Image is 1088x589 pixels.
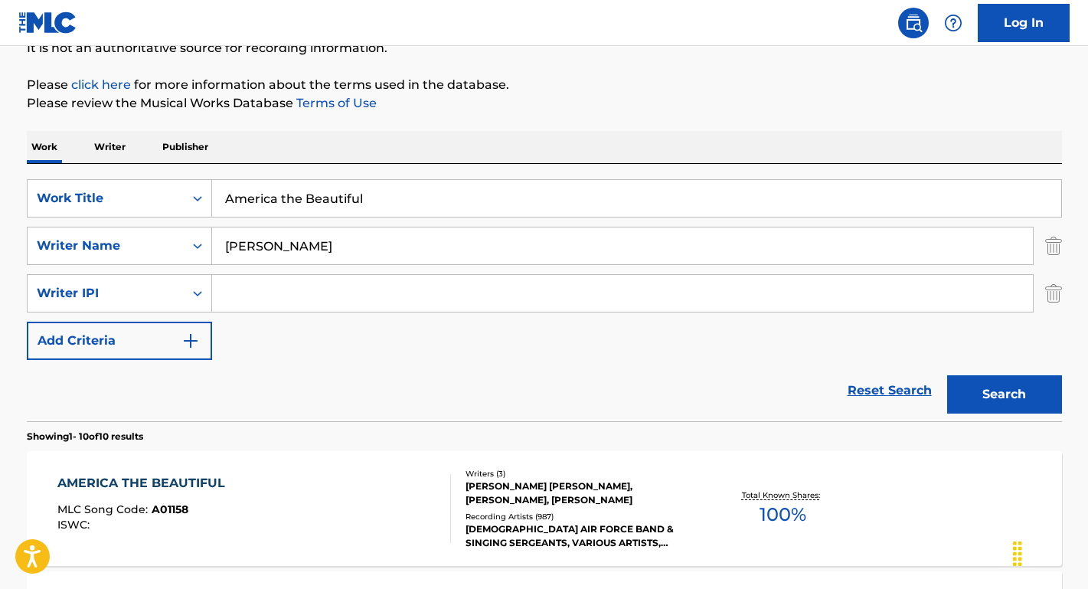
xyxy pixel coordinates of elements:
p: Please review the Musical Works Database [27,94,1062,113]
div: Help [938,8,969,38]
img: Delete Criterion [1045,274,1062,312]
img: help [944,14,962,32]
a: Log In [978,4,1070,42]
span: 100 % [760,501,806,528]
img: 9d2ae6d4665cec9f34b9.svg [181,332,200,350]
p: Please for more information about the terms used in the database. [27,76,1062,94]
div: Recording Artists ( 987 ) [466,511,697,522]
a: click here [71,77,131,92]
span: MLC Song Code : [57,502,152,516]
span: A01158 [152,502,188,516]
img: Delete Criterion [1045,227,1062,265]
p: Showing 1 - 10 of 10 results [27,430,143,443]
div: Writer Name [37,237,175,255]
div: Work Title [37,189,175,208]
form: Search Form [27,179,1062,421]
div: AMERICA THE BEAUTIFUL [57,474,233,492]
span: ISWC : [57,518,93,532]
p: Total Known Shares: [742,489,824,501]
div: Widget de chat [1011,515,1088,589]
p: It is not an authoritative source for recording information. [27,39,1062,57]
div: Writer IPI [37,284,175,303]
div: [PERSON_NAME] [PERSON_NAME], [PERSON_NAME], [PERSON_NAME] [466,479,697,507]
a: Terms of Use [293,96,377,110]
iframe: Chat Widget [1011,515,1088,589]
div: [DEMOGRAPHIC_DATA] AIR FORCE BAND & SINGING SERGEANTS, VARIOUS ARTISTS, [PERSON_NAME], VARIOUS AR... [466,522,697,550]
button: Add Criteria [27,322,212,360]
img: MLC Logo [18,11,77,34]
a: Reset Search [840,374,939,407]
img: search [904,14,923,32]
p: Writer [90,131,130,163]
div: Glisser [1005,531,1030,577]
div: Writers ( 3 ) [466,468,697,479]
p: Publisher [158,131,213,163]
a: Public Search [898,8,929,38]
a: AMERICA THE BEAUTIFULMLC Song Code:A01158ISWC:Writers (3)[PERSON_NAME] [PERSON_NAME], [PERSON_NAM... [27,451,1062,566]
p: Work [27,131,62,163]
button: Search [947,375,1062,414]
